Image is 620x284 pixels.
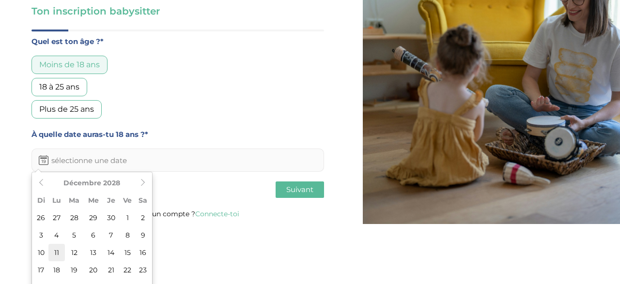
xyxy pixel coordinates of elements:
[31,78,87,96] div: 18 à 25 ans
[31,35,324,48] label: Quel est ton âge ?*
[48,244,65,261] td: 11
[136,209,150,226] td: 2
[103,209,119,226] td: 30
[48,209,65,226] td: 27
[31,149,324,172] input: sélectionne une date
[84,226,103,244] td: 6
[31,56,108,74] div: Moins de 18 ans
[65,244,84,261] td: 12
[119,226,136,244] td: 8
[34,244,48,261] td: 10
[48,261,65,279] td: 18
[103,226,119,244] td: 7
[84,209,103,226] td: 29
[119,244,136,261] td: 15
[84,192,103,209] th: Me
[286,185,313,194] span: Suivant
[136,261,150,279] td: 23
[136,192,150,209] th: Sa
[34,209,48,226] td: 26
[34,261,48,279] td: 17
[84,261,103,279] td: 20
[48,226,65,244] td: 4
[103,261,119,279] td: 21
[84,244,103,261] td: 13
[136,244,150,261] td: 16
[103,244,119,261] td: 14
[34,226,48,244] td: 3
[31,208,324,220] p: Tu as déjà un compte ?
[65,226,84,244] td: 5
[103,192,119,209] th: Je
[34,192,48,209] th: Di
[119,261,136,279] td: 22
[136,226,150,244] td: 9
[48,192,65,209] th: Lu
[276,181,324,198] button: Suivant
[31,4,324,18] h3: Ton inscription babysitter
[65,209,84,226] td: 28
[65,192,84,209] th: Ma
[31,128,324,141] label: À quelle date auras-tu 18 ans ?*
[65,261,84,279] td: 19
[48,174,136,192] th: Décembre 2028
[31,100,102,119] div: Plus de 25 ans
[119,209,136,226] td: 1
[119,192,136,209] th: Ve
[195,209,239,218] a: Connecte-toi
